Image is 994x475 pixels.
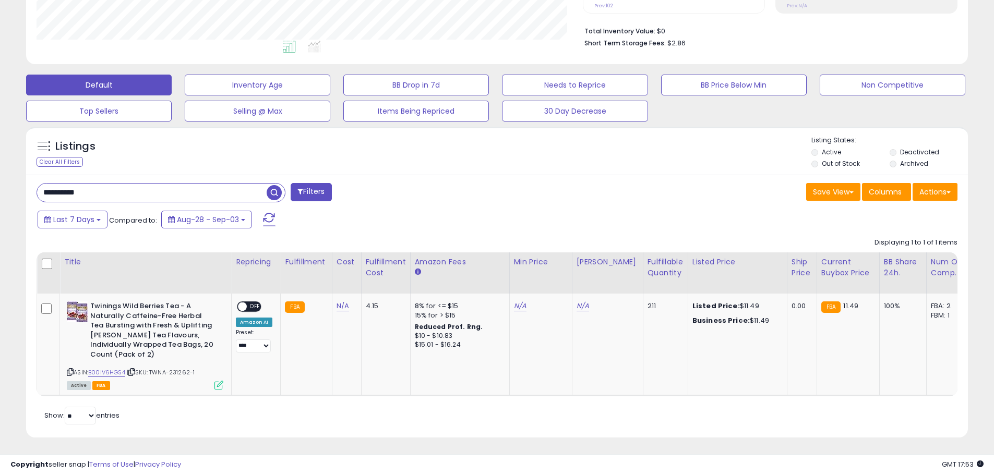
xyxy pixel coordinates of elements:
[343,75,489,95] button: BB Drop in 7d
[843,301,858,311] span: 11.49
[26,101,172,121] button: Top Sellers
[415,267,421,277] small: Amazon Fees.
[415,257,505,267] div: Amazon Fees
[931,311,965,320] div: FBM: 1
[792,301,809,311] div: 0.00
[931,257,969,278] div: Num of Comp.
[692,316,779,325] div: $11.49
[820,75,965,95] button: Non Competitive
[415,332,501,340] div: $10 - $10.83
[822,148,841,156] label: Active
[38,211,107,228] button: Last 7 Days
[514,257,568,267] div: Min Price
[692,301,779,311] div: $11.49
[577,301,589,311] a: N/A
[177,214,239,225] span: Aug-28 - Sep-03
[10,460,181,470] div: seller snap | |
[884,301,918,311] div: 100%
[821,257,875,278] div: Current Buybox Price
[67,301,88,322] img: 51M5ppluRaL._SL40_.jpg
[236,329,272,352] div: Preset:
[692,315,750,325] b: Business Price:
[884,257,922,278] div: BB Share 24h.
[648,257,684,278] div: Fulfillable Quantity
[185,101,330,121] button: Selling @ Max
[64,257,227,267] div: Title
[811,136,968,145] p: Listing States:
[44,410,119,420] span: Show: entries
[900,148,939,156] label: Deactivated
[821,301,841,313] small: FBA
[577,257,639,267] div: [PERSON_NAME]
[127,368,195,376] span: | SKU: TWNA-231262-1
[10,459,49,469] strong: Copyright
[92,381,110,390] span: FBA
[900,159,928,168] label: Archived
[135,459,181,469] a: Privacy Policy
[90,301,217,362] b: Twinings Wild Berries Tea - A Naturally Caffeine-Free Herbal Tea Bursting with Fresh & Uplifting ...
[942,459,984,469] span: 2025-09-11 17:53 GMT
[692,301,740,311] b: Listed Price:
[869,187,902,197] span: Columns
[26,75,172,95] button: Default
[55,139,95,154] h5: Listings
[502,75,648,95] button: Needs to Reprice
[291,183,331,201] button: Filters
[337,257,357,267] div: Cost
[792,257,812,278] div: Ship Price
[236,318,272,327] div: Amazon AI
[806,183,860,201] button: Save View
[913,183,957,201] button: Actions
[415,322,483,331] b: Reduced Prof. Rng.
[584,24,950,36] li: $0
[109,215,157,225] span: Compared to:
[692,257,783,267] div: Listed Price
[161,211,252,228] button: Aug-28 - Sep-03
[502,101,648,121] button: 30 Day Decrease
[862,183,911,201] button: Columns
[514,301,526,311] a: N/A
[67,301,223,388] div: ASIN:
[584,27,655,35] b: Total Inventory Value:
[67,381,91,390] span: All listings currently available for purchase on Amazon
[415,311,501,320] div: 15% for > $15
[875,238,957,248] div: Displaying 1 to 1 of 1 items
[822,159,860,168] label: Out of Stock
[787,3,807,9] small: Prev: N/A
[648,301,680,311] div: 211
[285,257,327,267] div: Fulfillment
[89,459,134,469] a: Terms of Use
[667,38,686,48] span: $2.86
[594,3,613,9] small: Prev: 102
[236,257,276,267] div: Repricing
[415,301,501,311] div: 8% for <= $15
[185,75,330,95] button: Inventory Age
[415,340,501,349] div: $15.01 - $16.24
[366,257,406,278] div: Fulfillment Cost
[37,157,83,167] div: Clear All Filters
[584,39,666,47] b: Short Term Storage Fees:
[285,301,304,313] small: FBA
[337,301,349,311] a: N/A
[247,302,264,311] span: OFF
[88,368,125,377] a: B00IV6HGS4
[366,301,402,311] div: 4.15
[53,214,94,225] span: Last 7 Days
[343,101,489,121] button: Items Being Repriced
[931,301,965,311] div: FBA: 2
[661,75,807,95] button: BB Price Below Min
